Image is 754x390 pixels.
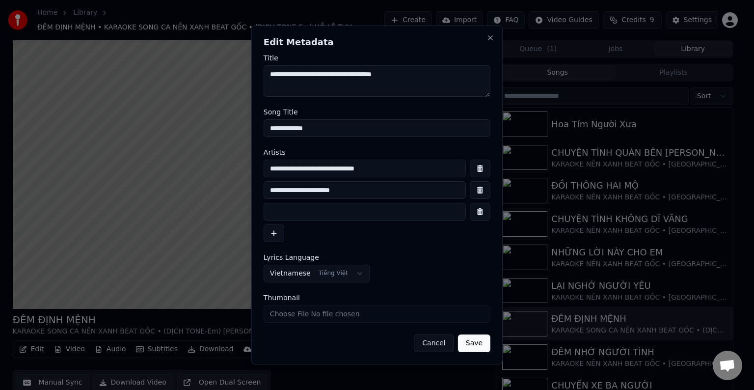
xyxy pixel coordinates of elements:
[264,294,300,301] span: Thumbnail
[264,254,319,261] span: Lyrics Language
[264,149,490,156] label: Artists
[458,334,490,352] button: Save
[414,334,454,352] button: Cancel
[264,109,490,115] label: Song Title
[264,55,490,61] label: Title
[264,38,490,47] h2: Edit Metadata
